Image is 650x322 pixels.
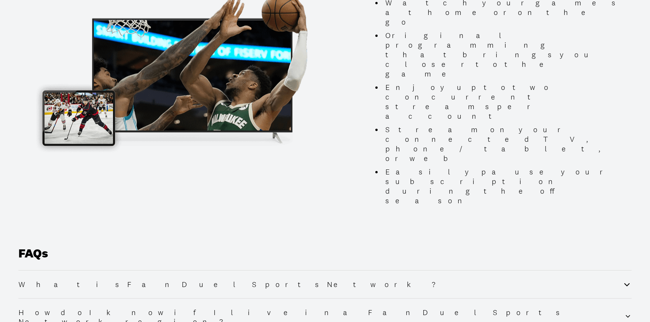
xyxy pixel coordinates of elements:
[383,167,622,206] li: Easily pause your subscription during the off season
[18,246,632,270] h1: FAQs
[383,125,622,163] li: Stream on your connected TV, phone/tablet, or web
[18,280,449,289] h2: What is FanDuel Sports Network?
[383,31,622,79] li: Original programming that brings you closer to the game
[383,83,622,121] li: Enjoy up to two concurrent streams per account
